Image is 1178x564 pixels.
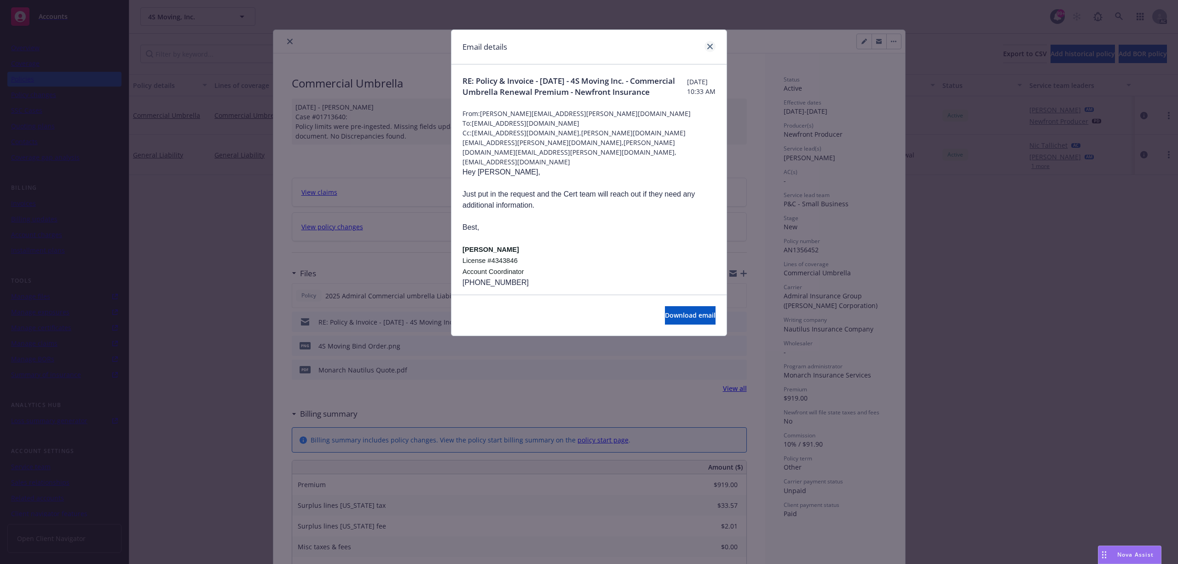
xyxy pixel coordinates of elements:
[1098,546,1110,564] div: Drag to move
[1098,546,1161,564] button: Nova Assist
[665,306,716,325] button: Download email
[665,311,716,320] span: Download email
[462,277,716,288] p: [PHONE_NUMBER]
[1117,551,1154,558] span: Nova Assist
